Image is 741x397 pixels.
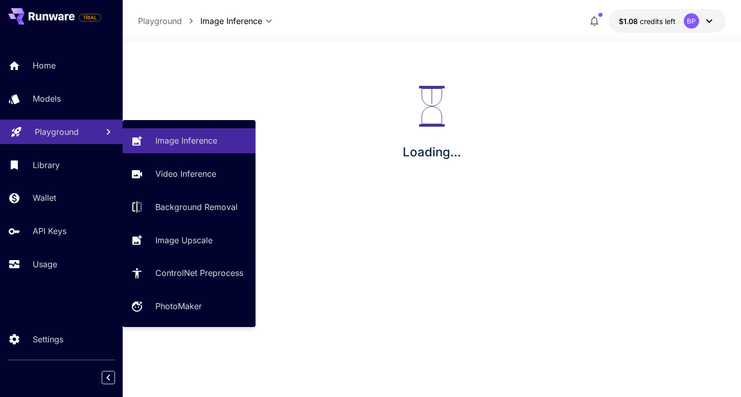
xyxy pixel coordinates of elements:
[200,15,262,27] span: Image Inference
[79,14,101,21] span: TRIAL
[123,227,256,252] a: Image Upscale
[33,59,56,72] p: Home
[155,168,216,180] p: Video Inference
[155,201,238,213] p: Background Removal
[33,333,63,345] p: Settings
[102,371,115,384] button: Collapse sidebar
[138,15,182,27] p: Playground
[35,126,79,138] p: Playground
[123,161,256,186] a: Video Inference
[33,92,61,105] p: Models
[123,261,256,286] a: ControlNet Preprocess
[123,195,256,220] a: Background Removal
[79,11,101,24] span: Add your payment card to enable full platform functionality.
[33,192,56,204] p: Wallet
[609,9,726,33] button: $1.0752
[109,368,123,387] div: Collapse sidebar
[155,234,213,246] p: Image Upscale
[684,13,699,29] div: BP
[619,17,640,26] span: $1.08
[33,225,66,237] p: API Keys
[33,258,57,270] p: Usage
[403,143,461,161] p: Loading...
[123,128,256,153] a: Image Inference
[123,294,256,319] a: PhotoMaker
[619,16,676,27] div: $1.0752
[33,159,60,171] p: Library
[640,17,676,26] span: credits left
[155,134,217,147] p: Image Inference
[155,300,202,312] p: PhotoMaker
[155,267,243,279] p: ControlNet Preprocess
[138,15,200,27] nav: breadcrumb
